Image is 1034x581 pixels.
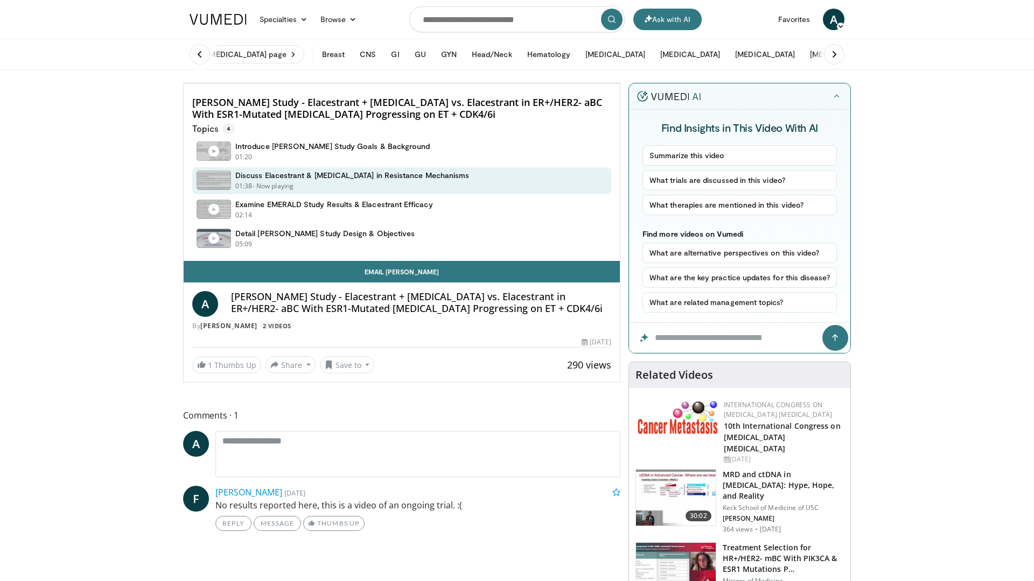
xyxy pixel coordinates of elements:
p: - Now playing [253,181,294,191]
h3: MRD and ctDNA in [MEDICAL_DATA]: Hype, Hope, and Reality [723,469,844,501]
a: Visit [MEDICAL_DATA] page [183,45,304,63]
h4: Discuss Elacestrant & [MEDICAL_DATA] in Resistance Mechanisms [235,171,469,180]
a: Email [PERSON_NAME] [184,261,620,282]
button: What trials are discussed in this video? [642,170,837,190]
h4: Find Insights in This Video With AI [642,121,837,134]
a: [PERSON_NAME] [215,486,282,498]
a: A [192,291,218,317]
button: Share [266,356,316,373]
p: No results reported here, this is a video of an ongoing trial. :( [215,499,620,512]
p: 02:14 [235,210,253,220]
div: By [192,321,611,331]
span: 290 views [567,358,611,371]
button: [MEDICAL_DATA] [654,44,726,65]
button: Summarize this video [642,145,837,166]
a: Thumbs Up [303,516,364,531]
a: Specialties [253,9,314,30]
p: [PERSON_NAME] [723,514,844,523]
video-js: Video Player [184,83,620,84]
div: · [755,525,758,534]
a: 10th International Congress on [MEDICAL_DATA] [MEDICAL_DATA] [724,421,841,454]
a: A [183,431,209,457]
input: Question for the AI [629,323,850,353]
button: Breast [316,44,351,65]
button: What therapies are mentioned in this video? [642,195,837,215]
a: 1 Thumbs Up [192,357,261,373]
button: GI [385,44,406,65]
div: [DATE] [724,455,842,464]
button: What are the key practice updates for this disease? [642,267,837,288]
p: 01:20 [235,152,253,162]
h4: Detail [PERSON_NAME] Study Design & Objectives [235,229,415,238]
h4: Introduce [PERSON_NAME] Study Goals & Background [235,141,430,151]
small: [DATE] [284,488,305,498]
p: 05:09 [235,239,253,249]
a: 2 Videos [259,321,295,330]
a: Reply [215,516,251,531]
h4: [PERSON_NAME] Study - Elacestrant + [MEDICAL_DATA] vs. Elacestrant in ER+/HER2- aBC With ESR1-Mut... [192,97,611,120]
img: 6ff8bc22-9509-4454-a4f8-ac79dd3b8976.png.150x105_q85_autocrop_double_scale_upscale_version-0.2.png [638,400,718,434]
button: What are related management topics? [642,292,837,313]
a: Favorites [772,9,816,30]
a: International Congress on [MEDICAL_DATA] [MEDICAL_DATA] [724,400,833,419]
div: [DATE] [582,337,611,347]
p: 364 views [723,525,753,534]
img: VuMedi Logo [190,14,247,25]
button: [MEDICAL_DATA] [804,44,876,65]
span: 1 [208,360,212,370]
button: GU [408,44,432,65]
button: [MEDICAL_DATA] [579,44,652,65]
span: 4 [222,123,235,134]
button: CNS [353,44,382,65]
span: 30:02 [686,511,711,521]
img: vumedi-ai-logo.v2.svg [637,91,701,102]
button: Hematology [521,44,577,65]
button: [MEDICAL_DATA] [729,44,801,65]
a: A [823,9,844,30]
button: Head/Neck [465,44,519,65]
a: 30:02 MRD and ctDNA in [MEDICAL_DATA]: Hype, Hope, and Reality Keck School of Medicine of USC [PE... [635,469,844,534]
button: Save to [320,356,375,373]
p: Find more videos on Vumedi [642,229,837,238]
a: [PERSON_NAME] [200,321,257,330]
img: a28ed1e9-cbd5-4d7d-879f-fcb346251636.150x105_q85_crop-smart_upscale.jpg [636,470,716,526]
h4: [PERSON_NAME] Study - Elacestrant + [MEDICAL_DATA] vs. Elacestrant in ER+/HER2- aBC With ESR1-Mut... [231,291,611,314]
h4: Related Videos [635,369,713,381]
p: 01:38 [235,181,253,191]
span: Comments 1 [183,408,620,422]
p: Keck School of Medicine of USC [723,504,844,512]
button: GYN [435,44,463,65]
h3: Treatment Selection for HR+/HER2- mBC With PIK3CA & ESR1 Mutations P… [723,542,844,575]
h4: Examine EMERALD Study Results & Elacestrant Efficacy [235,200,433,209]
a: Browse [314,9,364,30]
a: F [183,486,209,512]
p: Topics [192,123,235,134]
input: Search topics, interventions [409,6,625,32]
button: Ask with AI [633,9,702,30]
button: What are alternative perspectives on this video? [642,243,837,263]
a: Message [254,516,301,531]
p: [DATE] [760,525,781,534]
